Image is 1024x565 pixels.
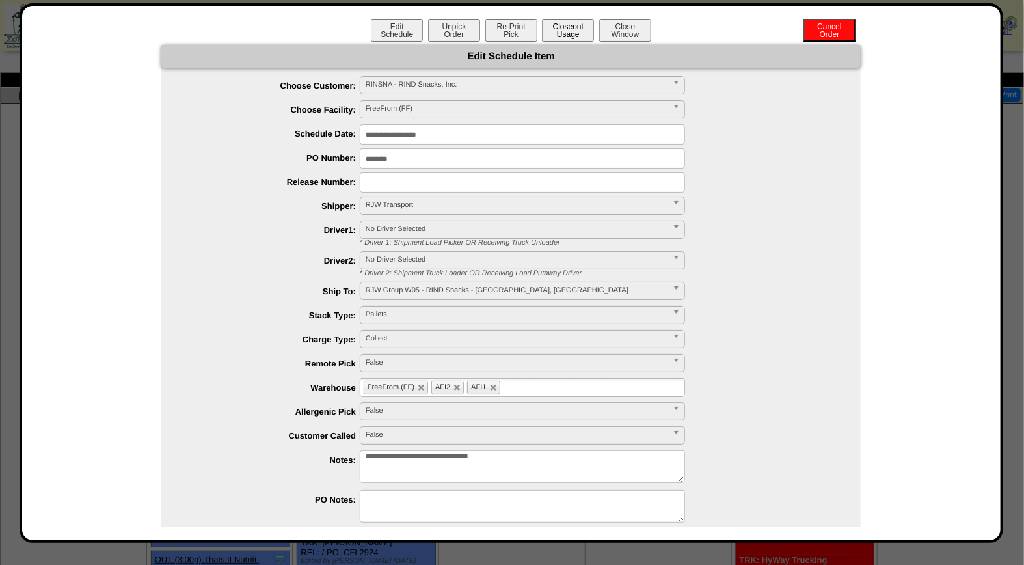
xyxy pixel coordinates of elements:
label: Choose Customer: [187,81,360,90]
span: FreeFrom (FF) [368,383,414,391]
span: False [366,355,667,370]
button: Re-PrintPick [485,19,537,42]
label: Allergenic Pick [187,407,360,417]
label: Remote Pick [187,359,360,368]
span: RINSNA - RIND Snacks, Inc. [366,77,667,92]
span: False [366,403,667,419]
label: Ship To: [187,286,360,296]
label: Shipper: [187,201,360,211]
span: No Driver Selected [366,252,667,268]
div: * Driver 2: Shipment Truck Loader OR Receiving Load Putaway Driver [350,269,861,277]
span: AFI1 [471,383,486,391]
span: Pallets [366,307,667,322]
span: AFI2 [435,383,450,391]
button: EditSchedule [371,19,423,42]
label: Warehouse [187,383,360,393]
button: CloseWindow [599,19,651,42]
span: RJW Group W05 - RIND Snacks - [GEOGRAPHIC_DATA], [GEOGRAPHIC_DATA] [366,282,667,298]
span: FreeFrom (FF) [366,101,667,117]
label: Customer Called [187,431,360,441]
label: Release Number: [187,177,360,187]
span: False [366,427,667,443]
label: Driver1: [187,225,360,235]
label: PO Notes: [187,495,360,504]
button: UnpickOrder [428,19,480,42]
span: Collect [366,331,667,346]
span: No Driver Selected [366,221,667,237]
label: Stack Type: [187,310,360,320]
span: RJW Transport [366,197,667,213]
div: Edit Schedule Item [161,45,861,68]
div: * Driver 1: Shipment Load Picker OR Receiving Truck Unloader [350,239,861,247]
label: Charge Type: [187,335,360,344]
label: Choose Facility: [187,105,360,115]
a: CloseWindow [598,29,653,39]
label: Schedule Date: [187,129,360,139]
label: Driver2: [187,256,360,266]
label: Notes: [187,455,360,465]
button: CancelOrder [803,19,856,42]
label: PO Number: [187,153,360,163]
button: CloseoutUsage [542,19,594,42]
